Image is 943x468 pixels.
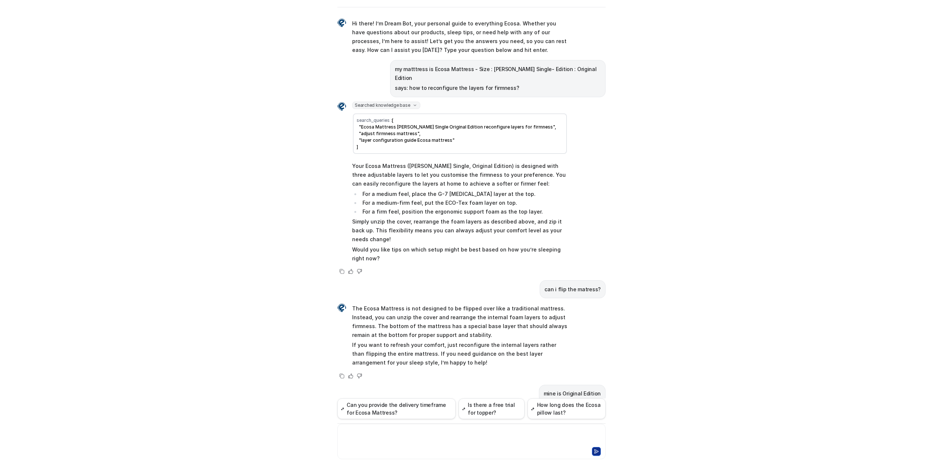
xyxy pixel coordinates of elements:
p: says: how to reconfigure the layers for firmness? [395,84,601,92]
li: For a medium feel, place the G-7 [MEDICAL_DATA] layer at the top. [360,190,568,198]
button: Is there a free trial for topper? [459,398,525,419]
p: If you want to refresh your comfort, just reconfigure the internal layers rather than flipping th... [352,341,568,367]
li: For a medium-firm feel, put the ECO-Tex foam layer on top. [360,198,568,207]
span: Searched knowledge base [352,102,420,109]
p: my matttress is Ecosa Mattress - Size : [PERSON_NAME] Single- Edition : Original Edition [395,65,601,82]
img: Widget [337,18,346,27]
p: The Ecosa Mattress is not designed to be flipped over like a traditional mattress. Instead, you c... [352,304,568,339]
button: Can you provide the delivery timeframe for Ecosa Mattress? [337,398,456,419]
img: Widget [337,102,346,111]
p: Simply unzip the cover, rearrange the foam layers as described above, and zip it back up. This fl... [352,217,568,244]
button: How long does the Ecosa pillow last? [527,398,606,419]
p: Hi there! I’m Dream Bot, your personal guide to everything Ecosa. Whether you have questions abou... [352,19,568,54]
p: mine is Original Edition [544,389,601,398]
p: Would you like tips on which setup might be best based on how you’re sleeping right now? [352,245,568,263]
span: [ "Ecosa Mattress [PERSON_NAME] Single Original Edition reconfigure layers for firmness", "adjust... [357,117,556,149]
p: can i flip the matress? [544,285,601,294]
span: search_queries : [357,117,392,123]
p: Your Ecosa Mattress ([PERSON_NAME] Single, Original Edition) is designed with three adjustable la... [352,162,568,188]
img: Widget [337,303,346,312]
li: For a firm feel, position the ergonomic support foam as the top layer. [360,207,568,216]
